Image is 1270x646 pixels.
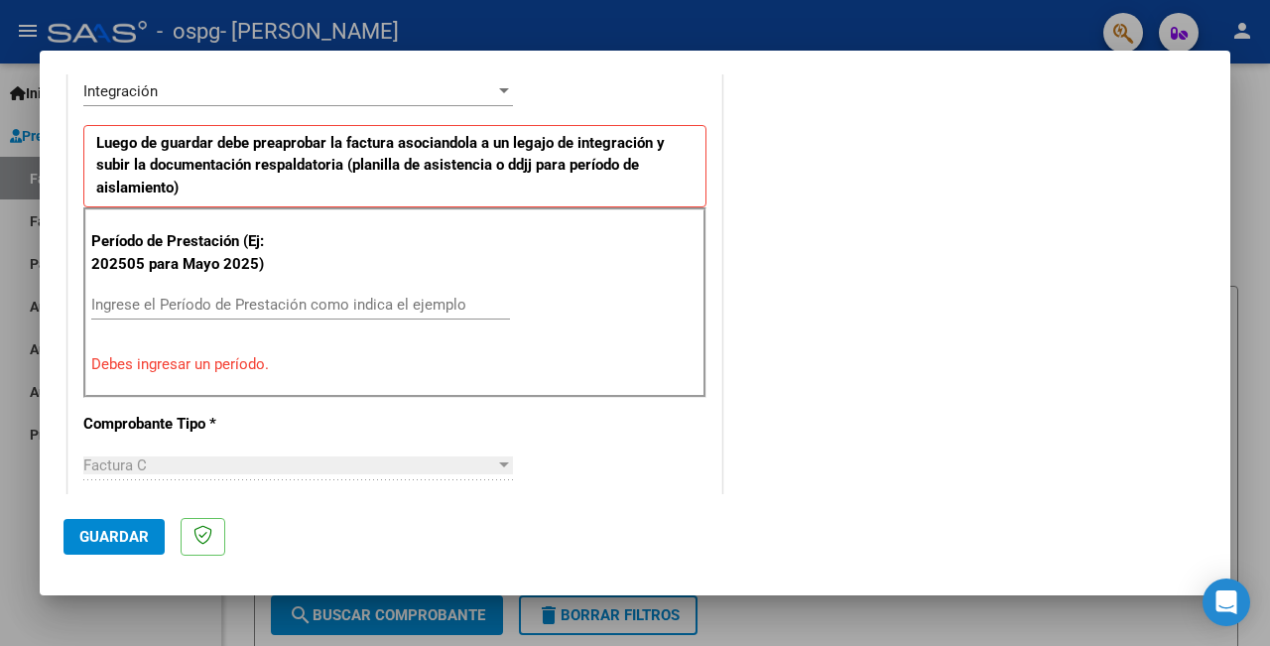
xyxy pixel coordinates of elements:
div: Open Intercom Messenger [1203,579,1250,626]
span: Factura C [83,456,147,474]
span: Guardar [79,528,149,546]
p: Comprobante Tipo * [83,413,270,436]
strong: Luego de guardar debe preaprobar la factura asociandola a un legajo de integración y subir la doc... [96,134,665,196]
p: Período de Prestación (Ej: 202505 para Mayo 2025) [91,230,274,275]
p: Debes ingresar un período. [91,353,698,376]
span: Integración [83,82,158,100]
button: Guardar [63,519,165,555]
